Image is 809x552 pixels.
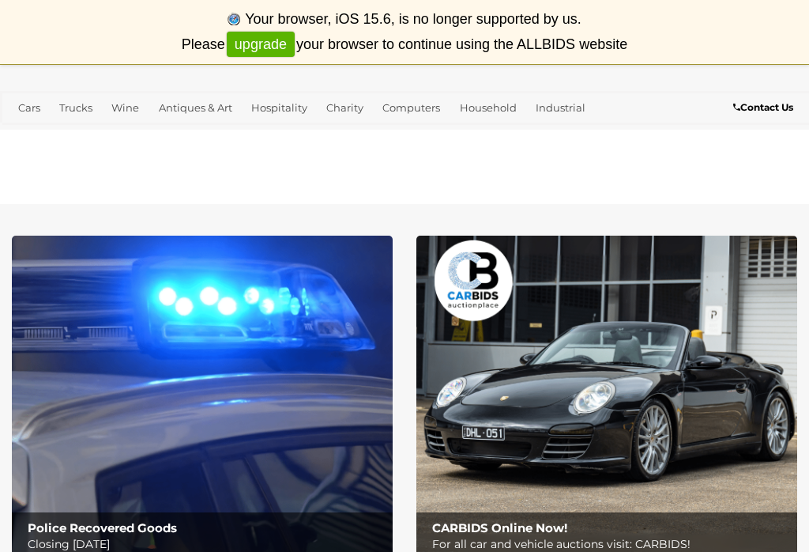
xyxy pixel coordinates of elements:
b: Police Recovered Goods [28,520,177,535]
a: Contact Us [733,99,797,116]
a: Antiques & Art [152,95,239,121]
a: Computers [376,95,446,121]
a: Cars [12,95,47,121]
a: Office [80,121,122,147]
a: Hospitality [245,95,314,121]
a: Household [453,95,523,121]
a: Industrial [529,95,592,121]
a: upgrade [227,32,295,58]
a: Sports [129,121,174,147]
b: Contact Us [733,101,793,113]
a: Trucks [53,95,99,121]
a: [GEOGRAPHIC_DATA] [181,121,306,147]
a: Wine [105,95,145,121]
a: Charity [320,95,370,121]
a: Jewellery [12,121,73,147]
b: CARBIDS Online Now! [432,520,567,535]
